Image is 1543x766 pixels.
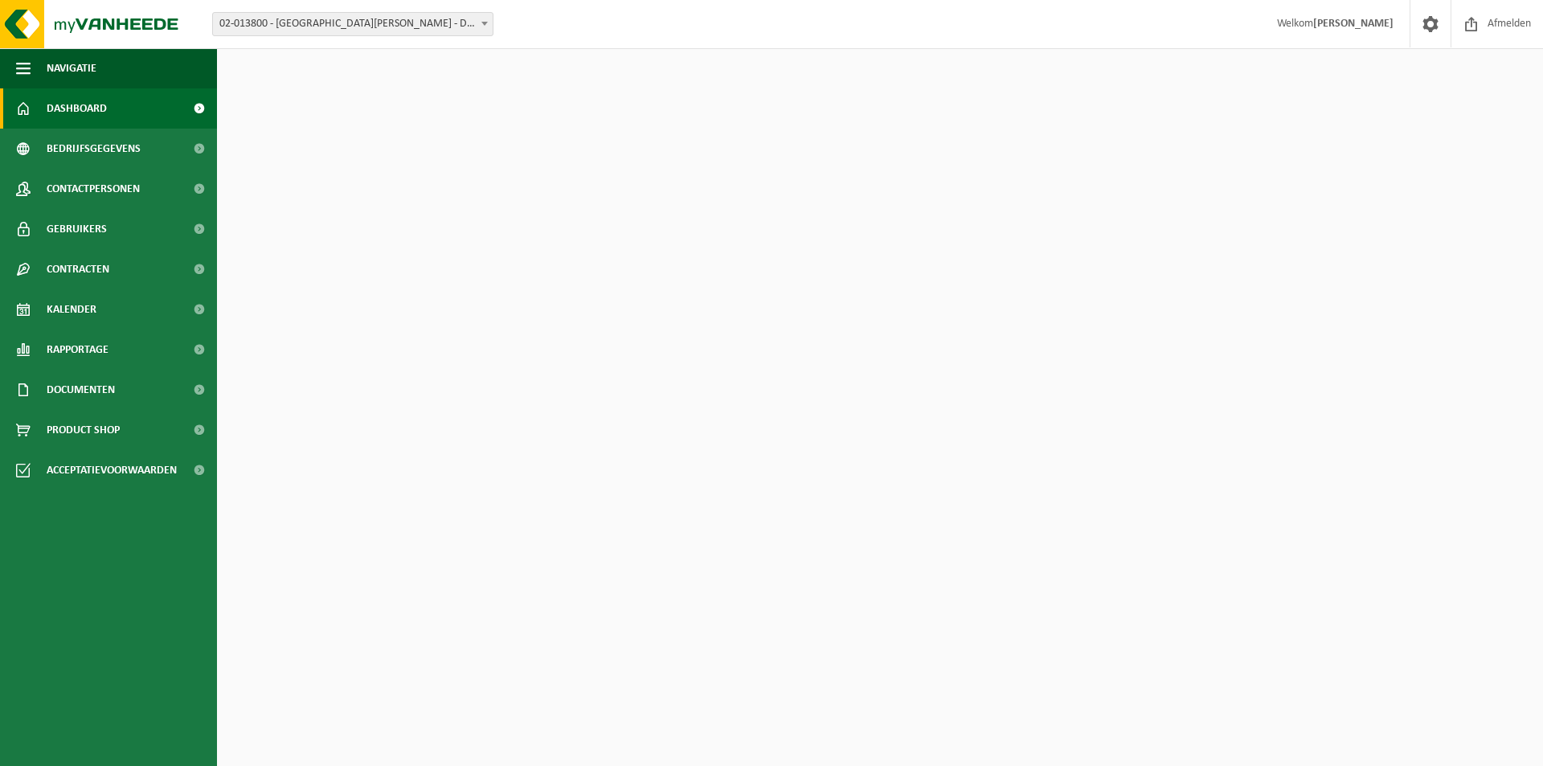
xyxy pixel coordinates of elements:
[213,13,493,35] span: 02-013800 - BLUE WOODS HOTEL - DEERLIJK
[47,88,107,129] span: Dashboard
[47,289,96,330] span: Kalender
[1313,18,1394,30] strong: [PERSON_NAME]
[47,169,140,209] span: Contactpersonen
[47,330,108,370] span: Rapportage
[47,249,109,289] span: Contracten
[47,209,107,249] span: Gebruikers
[212,12,493,36] span: 02-013800 - BLUE WOODS HOTEL - DEERLIJK
[47,450,177,490] span: Acceptatievoorwaarden
[47,129,141,169] span: Bedrijfsgegevens
[47,48,96,88] span: Navigatie
[47,410,120,450] span: Product Shop
[47,370,115,410] span: Documenten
